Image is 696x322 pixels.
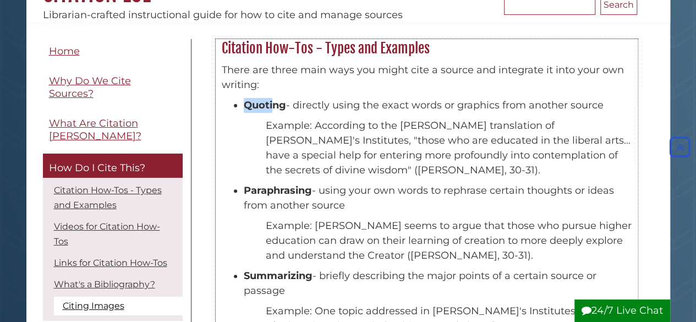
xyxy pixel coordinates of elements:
[54,221,160,247] a: Videos for Citation How-Tos
[222,63,632,92] p: There are three main ways you might cite a source and integrate it into your own writing:
[49,117,141,142] span: What Are Citation [PERSON_NAME]?
[244,183,632,213] li: - using your own words to rephrase certain thoughts or ideas from another source
[49,75,131,100] span: Why Do We Cite Sources?
[244,99,286,111] strong: Quoting
[244,98,632,113] li: - directly using the exact words or graphics from another source
[54,297,183,315] a: Citing Images
[266,118,632,178] p: Example: According to the [PERSON_NAME] translation of [PERSON_NAME]'s Institutes, "those who are...
[43,69,183,106] a: Why Do We Cite Sources?
[43,111,183,148] a: What Are Citation [PERSON_NAME]?
[667,141,693,153] a: Back to Top
[43,39,183,64] a: Home
[54,258,167,268] a: Links for Citation How-Tos
[43,154,183,178] a: How Do I Cite This?
[244,184,312,197] strong: Paraphrasing
[49,45,80,57] span: Home
[54,185,162,210] a: Citation How-Tos - Types and Examples
[574,299,670,322] button: 24/7 Live Chat
[54,279,155,290] a: What's a Bibliography?
[266,219,632,263] p: Example: [PERSON_NAME] seems to argue that those who pursue higher education can draw on their le...
[216,40,637,57] h2: Citation How-Tos - Types and Examples
[49,162,145,174] span: How Do I Cite This?
[244,269,632,298] li: - briefly describing the major points of a certain source or passage
[244,270,313,282] strong: Summarizing
[43,9,403,21] span: Librarian-crafted instructional guide for how to cite and manage sources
